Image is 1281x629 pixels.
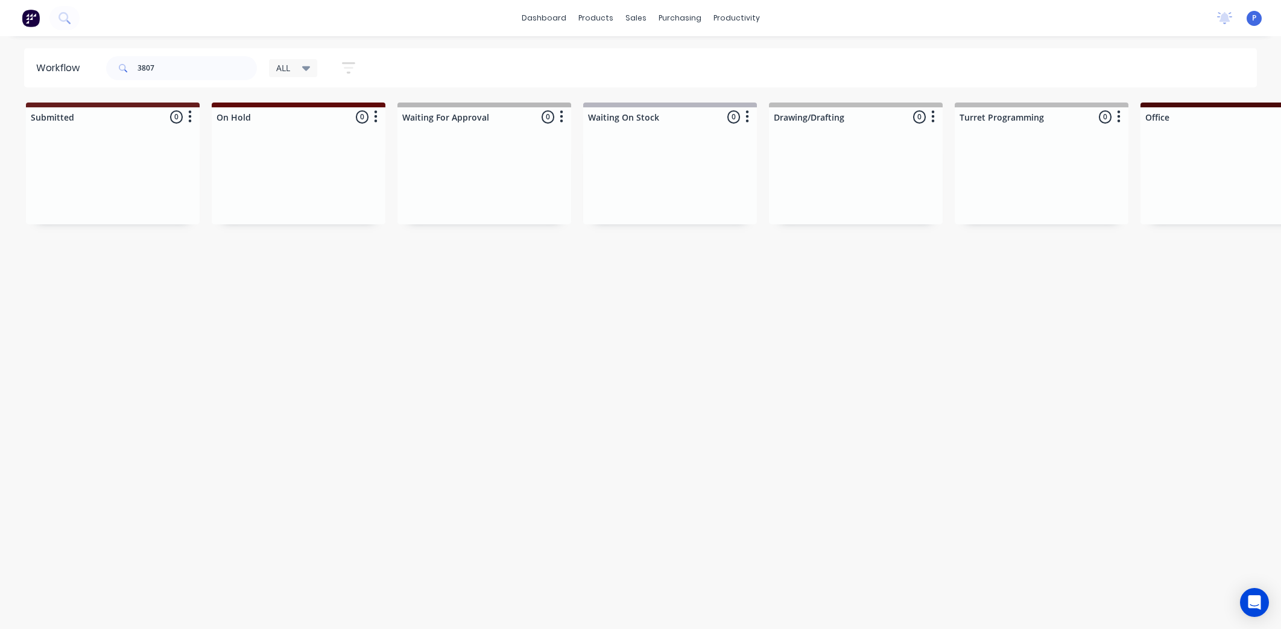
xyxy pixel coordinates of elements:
img: Factory [22,9,40,27]
div: sales [619,9,653,27]
span: P [1252,13,1256,24]
div: purchasing [653,9,707,27]
div: products [572,9,619,27]
div: Workflow [36,61,86,75]
a: dashboard [516,9,572,27]
div: productivity [707,9,766,27]
div: Open Intercom Messenger [1240,588,1269,617]
input: Search for orders... [138,56,257,80]
span: ALL [276,62,290,74]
